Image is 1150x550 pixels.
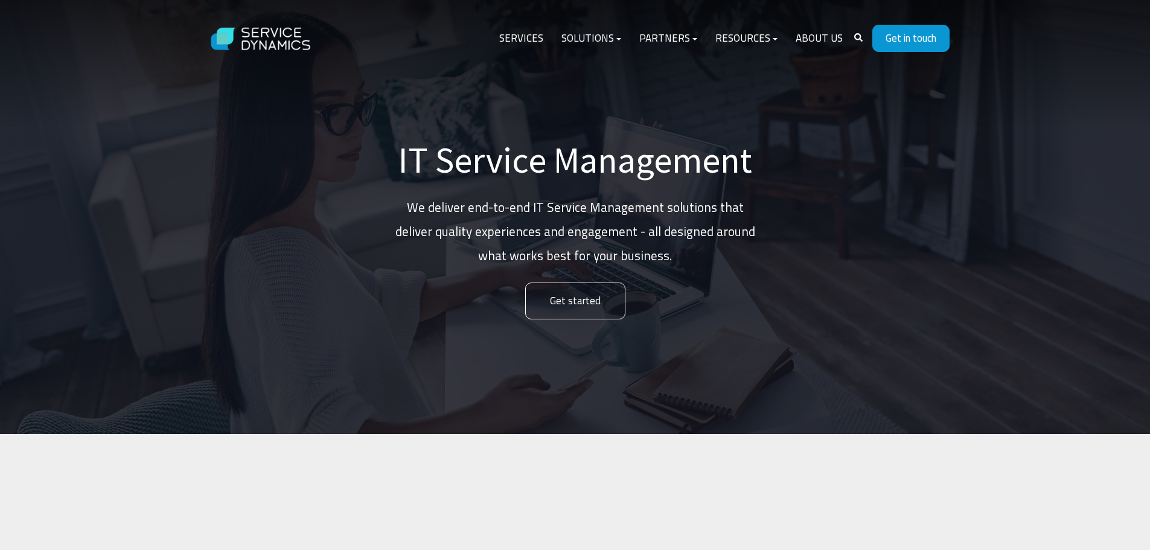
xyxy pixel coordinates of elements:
div: Navigation Menu [490,24,852,53]
a: Solutions [552,24,630,53]
a: About Us [787,24,852,53]
a: Resources [706,24,787,53]
a: Get in touch [872,25,950,52]
img: Service Dynamics Logo - White [201,16,322,62]
p: We deliver end-to-end IT Service Management solutions that deliver quality experiences and engage... [394,196,756,268]
a: Services [490,24,552,53]
a: Partners [630,24,706,53]
h1: IT Service Management [394,138,756,182]
a: Get started [525,283,625,319]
